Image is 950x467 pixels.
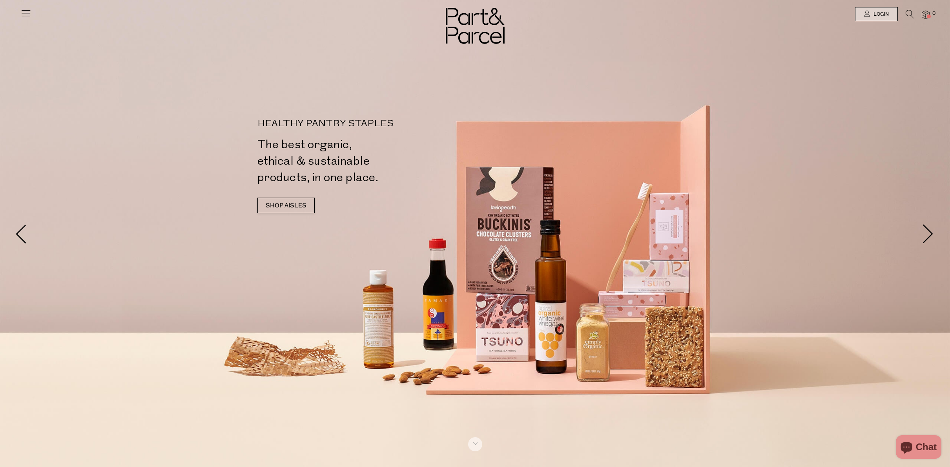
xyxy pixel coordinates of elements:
[930,10,937,17] span: 0
[257,198,315,213] a: SHOP AISLES
[257,136,478,186] h2: The best organic, ethical & sustainable products, in one place.
[855,7,898,21] a: Login
[922,11,930,19] a: 0
[446,8,505,44] img: Part&Parcel
[257,119,478,129] p: HEALTHY PANTRY STAPLES
[893,435,944,461] inbox-online-store-chat: Shopify online store chat
[872,11,889,18] span: Login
